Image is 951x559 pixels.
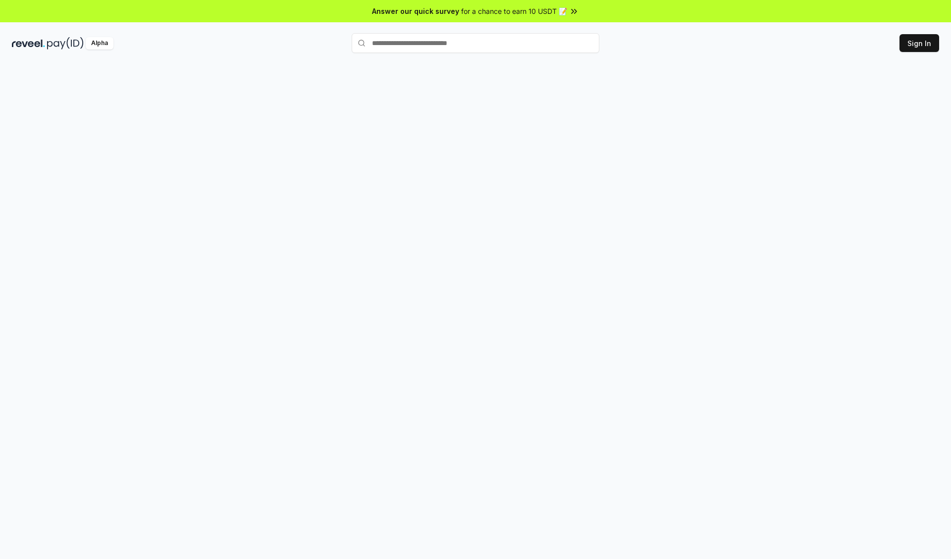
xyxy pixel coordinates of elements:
button: Sign In [899,34,939,52]
span: Answer our quick survey [372,6,459,16]
div: Alpha [86,37,113,50]
img: pay_id [47,37,84,50]
span: for a chance to earn 10 USDT 📝 [461,6,567,16]
img: reveel_dark [12,37,45,50]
